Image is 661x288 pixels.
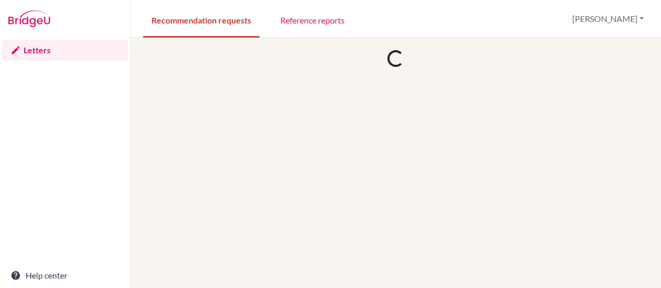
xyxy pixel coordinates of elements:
img: Bridge-U [8,10,50,27]
a: Letters [2,40,128,61]
div: Loading... [386,49,405,68]
button: [PERSON_NAME] [568,9,648,29]
a: Help center [2,265,128,286]
a: Recommendation requests [143,2,259,38]
a: Reference reports [272,2,353,38]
